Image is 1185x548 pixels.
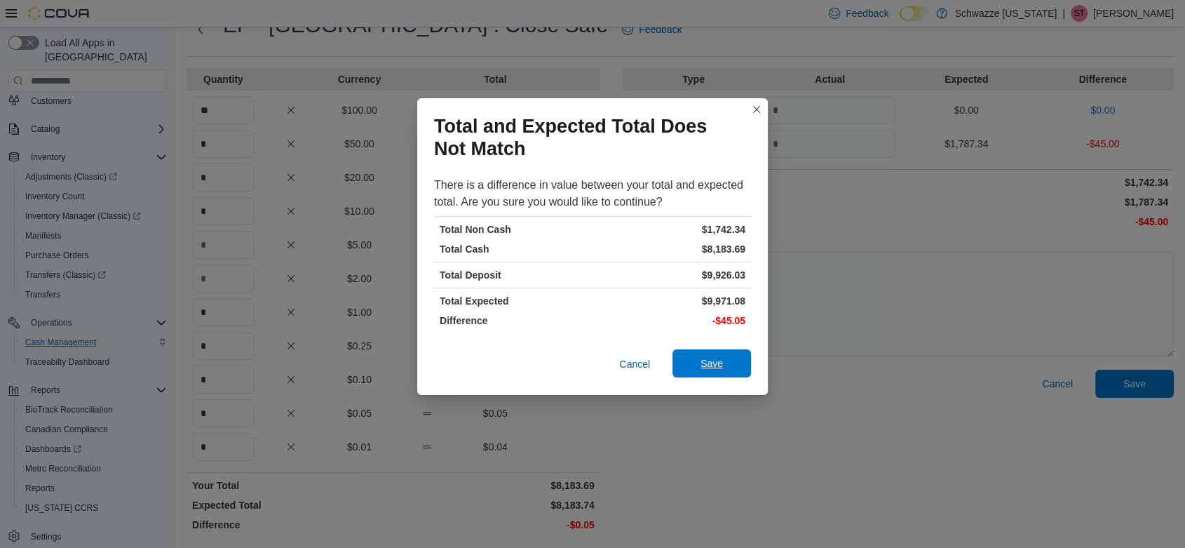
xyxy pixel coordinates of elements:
[434,115,740,160] h1: Total and Expected Total Does Not Match
[440,294,590,308] p: Total Expected
[440,242,590,256] p: Total Cash
[614,350,656,378] button: Cancel
[440,268,590,282] p: Total Deposit
[700,356,723,370] span: Save
[672,349,751,377] button: Save
[595,314,745,328] p: -$45.05
[440,314,590,328] p: Difference
[440,222,590,236] p: Total Non Cash
[595,268,745,282] p: $9,926.03
[595,242,745,256] p: $8,183.69
[619,357,650,371] span: Cancel
[595,294,745,308] p: $9,971.08
[434,177,751,210] div: There is a difference in value between your total and expected total. Are you sure you would like...
[748,101,765,118] button: Closes this modal window
[595,222,745,236] p: $1,742.34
